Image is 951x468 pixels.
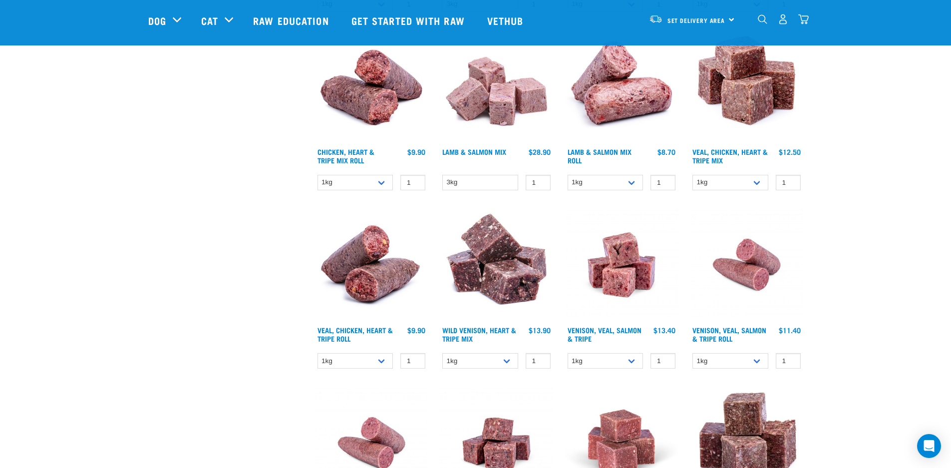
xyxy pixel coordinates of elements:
[201,13,218,28] a: Cat
[315,208,428,322] img: 1263 Chicken Organ Roll 02
[779,148,801,156] div: $12.50
[776,353,801,369] input: 1
[526,175,551,190] input: 1
[568,328,641,340] a: Venison, Veal, Salmon & Tripe
[778,14,788,24] img: user.png
[692,150,768,161] a: Veal, Chicken, Heart & Tripe Mix
[442,150,506,153] a: Lamb & Salmon Mix
[657,148,675,156] div: $8.70
[526,353,551,369] input: 1
[917,434,941,458] div: Open Intercom Messenger
[565,30,678,143] img: 1261 Lamb Salmon Roll 01
[758,14,767,24] img: home-icon-1@2x.png
[315,30,428,143] img: Chicken Heart Tripe Roll 01
[776,175,801,190] input: 1
[400,353,425,369] input: 1
[798,14,809,24] img: home-icon@2x.png
[650,175,675,190] input: 1
[690,30,803,143] img: Veal Chicken Heart Tripe Mix 01
[442,328,516,340] a: Wild Venison, Heart & Tripe Mix
[779,326,801,334] div: $11.40
[653,326,675,334] div: $13.40
[690,208,803,322] img: Venison Veal Salmon Tripe 1651
[317,328,393,340] a: Veal, Chicken, Heart & Tripe Roll
[529,148,551,156] div: $28.90
[565,208,678,322] img: Venison Veal Salmon Tripe 1621
[667,18,725,22] span: Set Delivery Area
[407,326,425,334] div: $9.90
[440,30,553,143] img: 1029 Lamb Salmon Mix 01
[568,150,632,161] a: Lamb & Salmon Mix Roll
[440,208,553,322] img: 1171 Venison Heart Tripe Mix 01
[341,0,477,40] a: Get started with Raw
[148,13,166,28] a: Dog
[400,175,425,190] input: 1
[407,148,425,156] div: $9.90
[317,150,374,161] a: Chicken, Heart & Tripe Mix Roll
[243,0,341,40] a: Raw Education
[692,328,766,340] a: Venison, Veal, Salmon & Tripe Roll
[477,0,536,40] a: Vethub
[529,326,551,334] div: $13.90
[650,353,675,369] input: 1
[649,14,662,23] img: van-moving.png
